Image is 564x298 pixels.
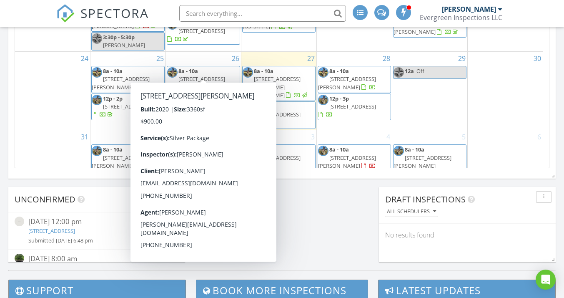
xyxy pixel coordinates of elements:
[28,227,75,235] a: [STREET_ADDRESS]
[242,66,316,101] a: 8a - 10a [STREET_ADDRESS][PERSON_NAME][PERSON_NAME]
[318,75,376,91] span: [STREET_ADDRESS][PERSON_NAME]
[318,93,391,121] a: 12p - 3p [STREET_ADDRESS]
[90,130,166,208] td: Go to September 1, 2025
[318,67,328,78] img: 20221103_090710.jpg
[178,67,198,75] span: 8a - 10a
[318,67,376,91] a: 8a - 10a [STREET_ADDRESS][PERSON_NAME]
[103,146,123,153] span: 8a - 10a
[381,52,392,65] a: Go to August 28, 2025
[56,4,75,23] img: The Best Home Inspection Software - Spectora
[15,217,179,245] a: [DATE] 12:00 pm [STREET_ADDRESS] Submitted [DATE] 6:48 pm
[92,95,102,105] img: 20221103_090710.jpg
[91,144,165,179] a: 8a - 10a [STREET_ADDRESS][PERSON_NAME][PERSON_NAME]
[318,95,328,105] img: 20221103_090710.jpg
[243,115,253,126] img: default-user-f0147aede5fd5fa78ca7ade42f37bd4542148d508eef1c3d3ea960f66861d68b.jpg
[456,52,467,65] a: Go to August 29, 2025
[254,146,273,153] span: 8a - 10a
[329,146,349,153] span: 8a - 10a
[318,66,391,93] a: 8a - 10a [STREET_ADDRESS][PERSON_NAME]
[15,194,75,205] span: Unconfirmed
[387,209,436,215] div: All schedulers
[254,154,301,162] span: [STREET_ADDRESS]
[318,146,328,156] img: 20221103_090710.jpg
[242,101,316,129] a: 12p - 2p [STREET_ADDRESS]
[243,146,301,169] a: 8a - 10a [STREET_ADDRESS]
[405,146,424,153] span: 8a - 10a
[385,194,466,205] span: Draft Inspections
[167,95,225,118] a: 12p - 2p [STREET_ADDRESS]
[167,146,225,177] a: 8a - 10a [STREET_ADDRESS][PERSON_NAME][PERSON_NAME]
[179,5,346,22] input: Search everything...
[460,130,467,144] a: Go to September 5, 2025
[467,52,543,130] td: Go to August 30, 2025
[167,144,240,179] a: 8a - 10a [STREET_ADDRESS][PERSON_NAME][PERSON_NAME]
[15,254,24,263] img: streetview
[254,111,301,118] span: [STREET_ADDRESS]
[167,66,240,93] a: 8a - 10a [STREET_ADDRESS][PERSON_NAME]
[329,67,349,75] span: 8a - 10a
[167,95,178,105] img: 20221103_090710.jpg
[80,4,149,22] span: SPECTORA
[92,146,102,156] img: 20221103_090710.jpg
[91,93,165,121] a: 12p - 2p [STREET_ADDRESS]
[166,130,241,208] td: Go to September 2, 2025
[318,144,391,172] a: 8a - 10a [STREET_ADDRESS][PERSON_NAME]
[329,95,349,102] span: 12p - 3p
[394,67,404,78] img: 20221103_090710.jpg
[306,52,316,65] a: Go to August 27, 2025
[442,5,496,13] div: [PERSON_NAME]
[79,130,90,144] a: Go to August 31, 2025
[15,130,90,208] td: Go to August 31, 2025
[318,95,376,118] a: 12p - 3p [STREET_ADDRESS]
[90,52,166,130] td: Go to August 25, 2025
[316,52,392,130] td: Go to August 28, 2025
[379,224,556,246] div: No results found
[178,27,225,35] span: [STREET_ADDRESS]
[92,154,150,177] span: [STREET_ADDRESS][PERSON_NAME][PERSON_NAME]
[92,146,150,177] a: 8a - 10a [STREET_ADDRESS][PERSON_NAME][PERSON_NAME]
[15,217,24,226] img: streetview
[394,146,404,156] img: 20221103_090710.jpg
[178,103,225,110] span: [STREET_ADDRESS]
[56,11,149,29] a: SPECTORA
[241,52,317,130] td: Go to August 27, 2025
[92,95,150,118] a: 12p - 2p [STREET_ADDRESS]
[167,154,225,177] span: [STREET_ADDRESS][PERSON_NAME][PERSON_NAME]
[103,67,123,75] span: 8a - 10a
[167,67,233,91] a: 8a - 10a [STREET_ADDRESS][PERSON_NAME]
[167,75,225,91] span: [STREET_ADDRESS][PERSON_NAME]
[79,52,90,65] a: Go to August 24, 2025
[385,130,392,144] a: Go to September 4, 2025
[392,130,467,208] td: Go to September 5, 2025
[243,67,308,99] a: 8a - 10a [STREET_ADDRESS][PERSON_NAME][PERSON_NAME]
[254,67,273,75] span: 8a - 10a
[167,146,178,156] img: 20221103_090710.jpg
[243,7,301,30] a: 12p - 2p [STREET_ADDRESS][US_STATE]
[405,67,414,75] span: 12a
[254,103,301,126] a: 12p - 2p [STREET_ADDRESS]
[532,52,543,65] a: Go to August 30, 2025
[28,254,165,264] div: [DATE] 8:00 am
[92,75,150,91] span: [STREET_ADDRESS][PERSON_NAME]
[242,144,316,172] a: 8a - 10a [STREET_ADDRESS]
[318,146,376,169] a: 8a - 10a [STREET_ADDRESS][PERSON_NAME]
[393,144,466,179] a: 8a - 10a [STREET_ADDRESS][PERSON_NAME][PERSON_NAME]
[92,67,102,78] img: 20221103_090710.jpg
[155,52,165,65] a: Go to August 25, 2025
[318,154,376,169] span: [STREET_ADDRESS][PERSON_NAME]
[392,52,467,130] td: Go to August 29, 2025
[178,95,198,102] span: 12p - 2p
[178,146,198,153] span: 8a - 10a
[103,41,145,49] span: [PERSON_NAME]
[394,20,451,35] span: [STREET_ADDRESS][PERSON_NAME]
[254,103,273,110] span: 12p - 2p
[309,130,316,144] a: Go to September 3, 2025
[243,67,253,78] img: 20221103_090710.jpg
[467,130,543,208] td: Go to September 6, 2025
[243,103,253,113] img: 20221103_090710.jpg
[103,33,135,41] span: 3:30p - 5:30p
[243,146,253,156] img: 20221103_090710.jpg
[167,18,240,45] a: 1p - 3p [STREET_ADDRESS]
[536,130,543,144] a: Go to September 6, 2025
[28,217,165,227] div: [DATE] 12:00 pm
